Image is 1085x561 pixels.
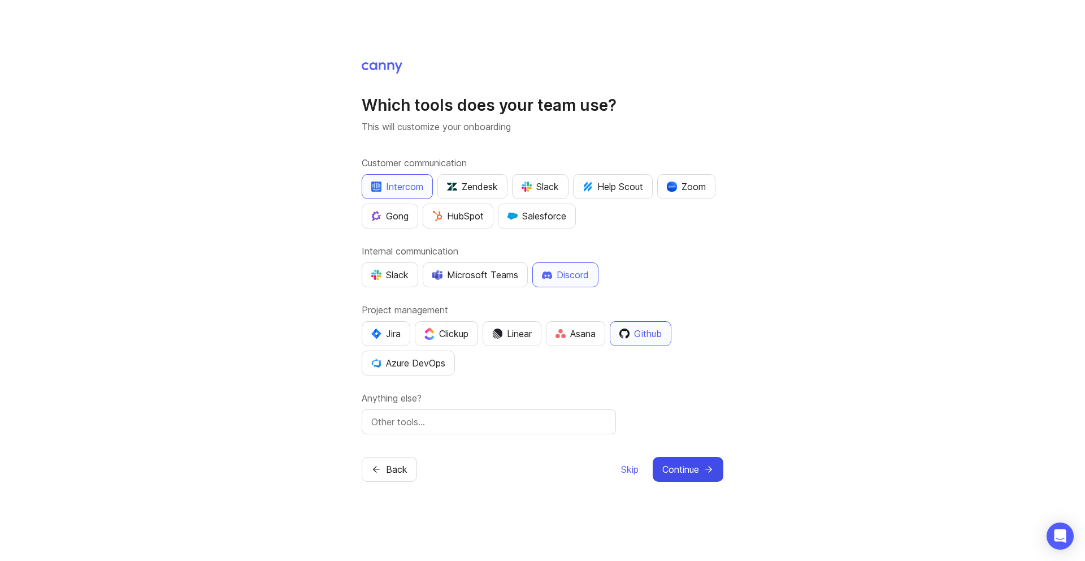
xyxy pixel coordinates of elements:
img: 0D3hMmx1Qy4j6AAAAAElFTkSuQmCC [619,329,630,339]
button: Microsoft Teams [423,262,528,287]
div: Github [619,327,662,340]
label: Anything else? [362,391,723,405]
div: Microsoft Teams [432,268,518,282]
button: Help Scout [573,174,653,199]
img: Canny Home [362,62,402,74]
div: Clickup [424,327,468,340]
button: Azure DevOps [362,351,455,376]
p: This will customize your onboarding [362,120,723,133]
div: Help Scout [583,180,643,193]
div: Azure DevOps [371,356,445,370]
img: YKcwp4sHBXAAAAAElFTkSuQmCC [371,358,381,368]
h1: Which tools does your team use? [362,95,723,115]
img: GKxMRLiRsgdWqxrdBeWfGK5kaZ2alx1WifDSa2kSTsK6wyJURKhUuPoQRYzjholVGzT2A2owx2gHwZoyZHHCYJ8YNOAZj3DSg... [507,211,518,221]
img: +iLplPsjzba05dttzK064pds+5E5wZnCVbuGoLvBrYdmEPrXTzGo7zG60bLEREEjvOjaG9Saez5xsOEAbxBwOP6dkea84XY9O... [542,271,552,279]
span: Back [386,463,407,476]
label: Internal communication [362,244,723,258]
input: Other tools… [371,415,606,429]
div: Open Intercom Messenger [1047,523,1074,550]
button: Slack [362,262,418,287]
img: WIAAAAASUVORK5CYII= [522,182,532,192]
img: UniZRqrCPz6BHUWevMzgDJ1FW4xaGg2egd7Chm8uY0Al1hkDyjqDa8Lkk0kDEdqKkBok+T4wfoD0P0o6UMciQ8AAAAASUVORK... [447,182,457,192]
button: Slack [512,174,568,199]
img: WIAAAAASUVORK5CYII= [371,270,381,280]
img: qKnp5cUisfhcFQGr1t296B61Fm0WkUVwBZaiVE4uNRmEGBFetJMz8xGrgPHqF1mLDIG816Xx6Jz26AFmkmT0yuOpRCAR7zRpG... [371,211,381,221]
div: HubSpot [432,209,484,223]
img: xLHbn3khTPgAAAABJRU5ErkJggg== [667,182,677,192]
button: Github [610,321,671,346]
img: G+3M5qq2es1si5SaumCnMN47tP1CvAZneIVX5dcx+oz+ZLhv4kfP9DwAAAABJRU5ErkJggg== [432,211,442,221]
button: Zendesk [437,174,507,199]
div: Discord [542,268,589,282]
button: HubSpot [423,204,493,228]
div: Salesforce [507,209,566,223]
img: Dm50RERGQWO2Ei1WzHVviWZlaLVriU9uRN6E+tIr91ebaDbMKKPDpFbssSuEG21dcGXkrKsuOVPwCeFJSFAIOxgiKgL2sFHRe... [492,329,502,339]
div: Slack [371,268,409,282]
label: Customer communication [362,156,723,170]
img: Rf5nOJ4Qh9Y9HAAAAAElFTkSuQmCC [555,329,566,339]
button: Skip [620,457,639,482]
div: Gong [371,209,409,223]
div: Slack [522,180,559,193]
div: Intercom [371,180,423,193]
button: Intercom [362,174,433,199]
button: Clickup [415,321,478,346]
button: Jira [362,321,410,346]
div: Asana [555,327,596,340]
img: svg+xml;base64,PHN2ZyB4bWxucz0iaHR0cDovL3d3dy53My5vcmcvMjAwMC9zdmciIHZpZXdCb3g9IjAgMCA0MC4zNDMgND... [371,329,381,339]
button: Salesforce [498,204,576,228]
div: Zoom [667,180,706,193]
button: Asana [546,321,605,346]
img: kV1LT1TqjqNHPtRK7+FoaplE1qRq1yqhg056Z8K5Oc6xxgIuf0oNQ9LelJqbcyPisAf0C9LDpX5UIuAAAAAElFTkSuQmCC [583,182,593,192]
button: Zoom [657,174,715,199]
span: Continue [662,463,699,476]
span: Skip [621,463,639,476]
button: Gong [362,204,418,228]
img: eRR1duPH6fQxdnSV9IruPjCimau6md0HxlPR81SIPROHX1VjYjAN9a41AAAAAElFTkSuQmCC [371,182,381,192]
button: Linear [483,321,541,346]
button: Discord [532,262,598,287]
label: Project management [362,303,723,317]
div: Zendesk [447,180,498,193]
button: Continue [653,457,723,482]
img: D0GypeOpROL5AAAAAElFTkSuQmCC [432,270,442,279]
button: Back [362,457,417,482]
img: j83v6vj1tgY2AAAAABJRU5ErkJggg== [424,327,435,339]
div: Jira [371,327,401,340]
div: Linear [492,327,532,340]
